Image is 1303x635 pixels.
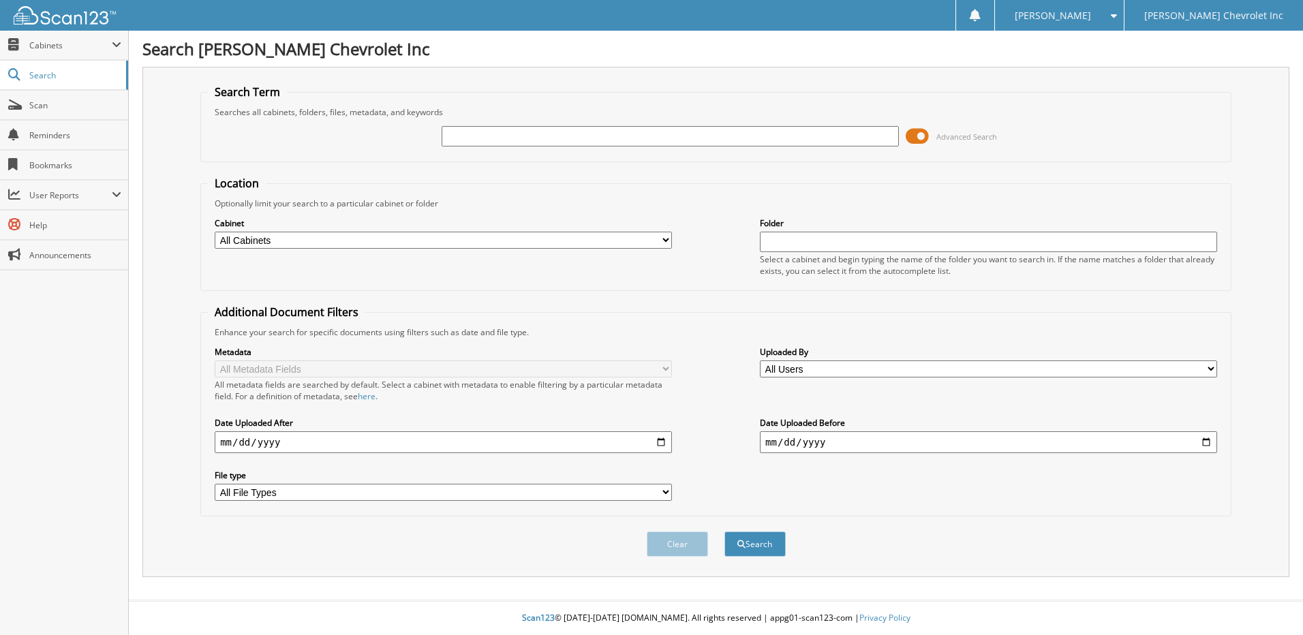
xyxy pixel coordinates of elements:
[208,326,1224,338] div: Enhance your search for specific documents using filters such as date and file type.
[215,346,672,358] label: Metadata
[208,176,266,191] legend: Location
[760,346,1217,358] label: Uploaded By
[215,469,672,481] label: File type
[936,131,997,142] span: Advanced Search
[358,390,375,402] a: here
[208,198,1224,209] div: Optionally limit your search to a particular cabinet or folder
[760,431,1217,453] input: end
[215,431,672,453] input: start
[142,37,1289,60] h1: Search [PERSON_NAME] Chevrolet Inc
[14,6,116,25] img: scan123-logo-white.svg
[29,219,121,231] span: Help
[29,99,121,111] span: Scan
[760,417,1217,429] label: Date Uploaded Before
[522,612,555,623] span: Scan123
[29,249,121,261] span: Announcements
[760,217,1217,229] label: Folder
[208,84,287,99] legend: Search Term
[1015,12,1091,20] span: [PERSON_NAME]
[859,612,910,623] a: Privacy Policy
[208,106,1224,118] div: Searches all cabinets, folders, files, metadata, and keywords
[647,531,708,557] button: Clear
[215,217,672,229] label: Cabinet
[29,159,121,171] span: Bookmarks
[29,129,121,141] span: Reminders
[1144,12,1283,20] span: [PERSON_NAME] Chevrolet Inc
[724,531,786,557] button: Search
[215,417,672,429] label: Date Uploaded After
[29,69,119,81] span: Search
[129,602,1303,635] div: © [DATE]-[DATE] [DOMAIN_NAME]. All rights reserved | appg01-scan123-com |
[208,305,365,320] legend: Additional Document Filters
[29,40,112,51] span: Cabinets
[215,379,672,402] div: All metadata fields are searched by default. Select a cabinet with metadata to enable filtering b...
[29,189,112,201] span: User Reports
[760,253,1217,277] div: Select a cabinet and begin typing the name of the folder you want to search in. If the name match...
